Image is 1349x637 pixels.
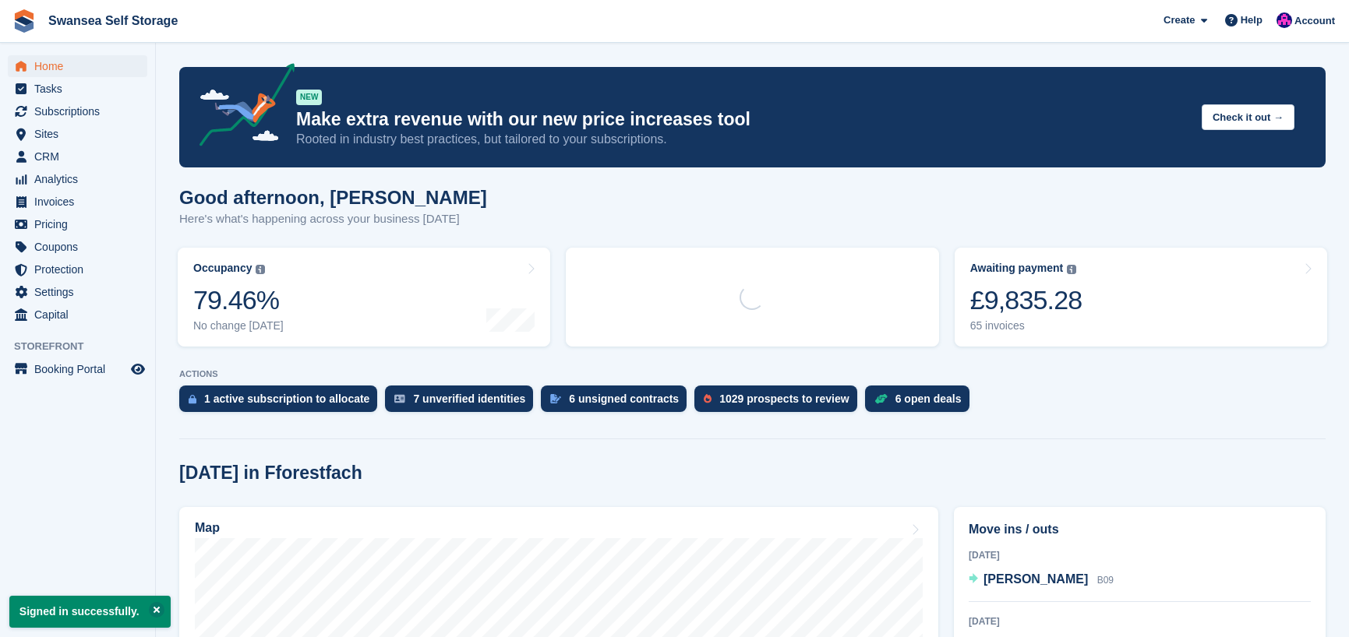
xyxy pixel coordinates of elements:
span: Home [34,55,128,77]
div: [DATE] [969,548,1311,562]
span: Account [1294,13,1335,29]
a: menu [8,191,147,213]
div: 6 unsigned contracts [569,392,679,405]
span: B09 [1097,575,1114,586]
span: Create [1164,12,1195,28]
span: Subscriptions [34,100,128,122]
span: Coupons [34,236,128,258]
span: Sites [34,123,128,145]
div: 1 active subscription to allocate [204,392,369,405]
a: 6 open deals [865,385,977,420]
span: Invoices [34,191,128,213]
div: Occupancy [193,262,252,275]
span: Help [1241,12,1262,28]
a: menu [8,304,147,326]
a: 1 active subscription to allocate [179,385,385,420]
span: Protection [34,259,128,280]
div: 7 unverified identities [413,392,525,405]
a: menu [8,213,147,235]
div: NEW [296,90,322,105]
a: menu [8,123,147,145]
a: Swansea Self Storage [42,8,184,33]
img: prospect-51fa495bee0391a8d652442698ab0144808aea92771e9ea1ae160a38d050c398.svg [704,394,712,403]
span: Analytics [34,168,128,190]
div: 79.46% [193,284,284,316]
a: [PERSON_NAME] B09 [969,570,1114,590]
h1: Good afternoon, [PERSON_NAME] [179,187,487,208]
img: deal-1b604bf984904fb50ccaf53a9ad4b4a5d6e5aea283cecdc64d6e3604feb123c2.svg [874,393,888,404]
span: Settings [34,281,128,303]
a: 6 unsigned contracts [541,385,694,420]
img: price-adjustments-announcement-icon-8257ccfd72463d97f412b2fc003d46551f7dbcb40ab6d574587a9cd5c0d94... [186,63,295,152]
div: Awaiting payment [970,262,1064,275]
img: icon-info-grey-7440780725fd019a000dd9b08b2336e03edf1995a4989e88bcd33f0948082b44.svg [256,265,265,274]
span: Pricing [34,213,128,235]
p: Signed in successfully. [9,596,171,628]
a: Occupancy 79.46% No change [DATE] [178,248,550,347]
img: verify_identity-adf6edd0f0f0b5bbfe63781bf79b02c33cf7c696d77639b501bdc392416b5a36.svg [394,394,405,403]
span: [PERSON_NAME] [983,572,1088,586]
a: menu [8,358,147,380]
a: 1029 prospects to review [694,385,865,420]
a: Preview store [129,360,147,378]
a: menu [8,259,147,280]
p: Make extra revenue with our new price increases tool [296,108,1189,131]
p: Here's what's happening across your business [DATE] [179,210,487,228]
p: Rooted in industry best practices, but tailored to your subscriptions. [296,131,1189,148]
div: 65 invoices [970,319,1082,333]
a: menu [8,281,147,303]
img: Donna Davies [1277,12,1292,28]
span: Capital [34,304,128,326]
a: menu [8,236,147,258]
a: menu [8,55,147,77]
a: 7 unverified identities [385,385,541,420]
span: Storefront [14,339,155,354]
button: Check it out → [1202,104,1294,130]
div: 1029 prospects to review [719,392,849,405]
span: Tasks [34,78,128,100]
h2: Move ins / outs [969,520,1311,539]
a: menu [8,146,147,167]
div: 6 open deals [895,392,962,405]
a: menu [8,78,147,100]
span: CRM [34,146,128,167]
a: menu [8,100,147,122]
img: contract_signature_icon-13c848040528278c33f63329250d36e43548de30e8caae1d1a13099fd9432cc5.svg [550,394,561,403]
img: stora-icon-8386f47178a22dfd0bd8f6a31ec36ba5ce8667c1dd55bd0f319d3a0aa187defe.svg [12,9,36,33]
h2: [DATE] in Fforestfach [179,463,362,484]
span: Booking Portal [34,358,128,380]
a: menu [8,168,147,190]
a: Awaiting payment £9,835.28 65 invoices [955,248,1327,347]
img: icon-info-grey-7440780725fd019a000dd9b08b2336e03edf1995a4989e88bcd33f0948082b44.svg [1067,265,1076,274]
div: [DATE] [969,614,1311,628]
img: active_subscription_to_allocate_icon-d502201f5373d7db506a760aba3b589e785aa758c864c3986d89f69b8ff3... [189,394,196,404]
div: No change [DATE] [193,319,284,333]
div: £9,835.28 [970,284,1082,316]
p: ACTIONS [179,369,1326,379]
h2: Map [195,521,220,535]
